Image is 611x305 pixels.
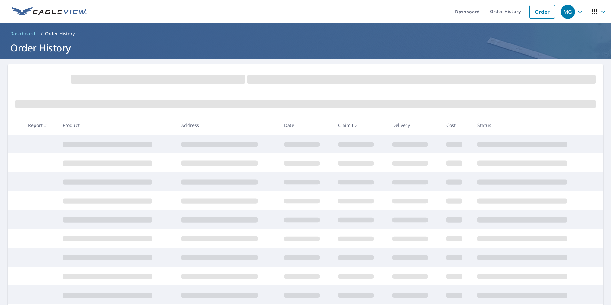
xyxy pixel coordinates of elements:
th: Delivery [387,116,441,135]
nav: breadcrumb [8,28,603,39]
div: MG [561,5,575,19]
img: EV Logo [12,7,87,17]
th: Cost [441,116,472,135]
th: Status [472,116,591,135]
h1: Order History [8,41,603,54]
li: / [41,30,43,37]
span: Dashboard [10,30,35,37]
p: Order History [45,30,75,37]
th: Report # [23,116,58,135]
th: Claim ID [333,116,387,135]
th: Product [58,116,176,135]
th: Date [279,116,333,135]
a: Order [529,5,555,19]
th: Address [176,116,279,135]
a: Dashboard [8,28,38,39]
